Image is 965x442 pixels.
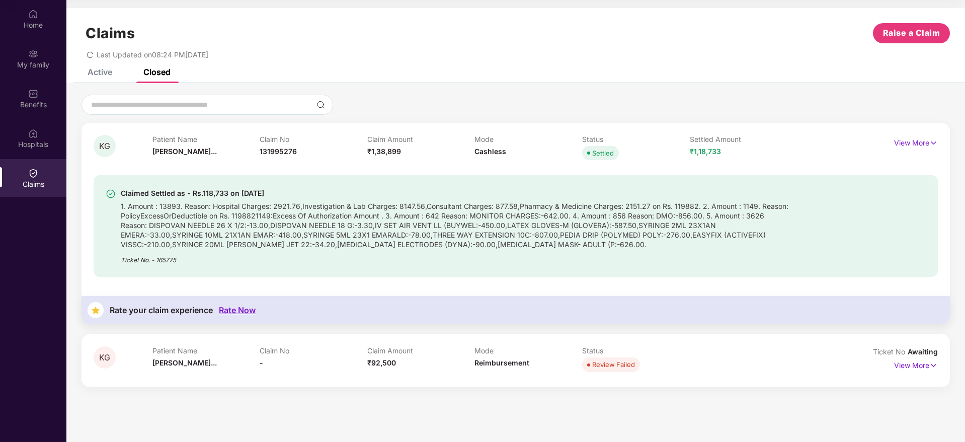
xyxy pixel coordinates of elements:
[367,346,475,355] p: Claim Amount
[97,50,208,59] span: Last Updated on 08:24 PM[DATE]
[260,135,367,143] p: Claim No
[929,360,938,371] img: svg+xml;base64,PHN2ZyB4bWxucz0iaHR0cDovL3d3dy53My5vcmcvMjAwMC9zdmciIHdpZHRoPSIxNyIgaGVpZ2h0PSIxNy...
[316,101,325,109] img: svg+xml;base64,PHN2ZyBpZD0iU2VhcmNoLTMyeDMyIiB4bWxucz0iaHR0cDovL3d3dy53My5vcmcvMjAwMC9zdmciIHdpZH...
[87,50,94,59] span: redo
[474,147,506,156] span: Cashless
[121,199,789,249] div: 1. Amount : 13893. Reason: Hospital Charges: 2921.76,Investigation & Lab Charges: 8147.56,Consult...
[873,347,908,356] span: Ticket No
[474,358,529,367] span: Reimbursement
[367,358,396,367] span: ₹92,500
[99,353,110,362] span: KG
[106,189,116,199] img: svg+xml;base64,PHN2ZyBpZD0iU3VjY2Vzcy0zMngzMiIgeG1sbnM9Imh0dHA6Ly93d3cudzMub3JnLzIwMDAvc3ZnIiB3aW...
[143,67,171,77] div: Closed
[582,346,690,355] p: Status
[908,347,938,356] span: Awaiting
[690,135,797,143] p: Settled Amount
[99,142,110,151] span: KG
[88,67,112,77] div: Active
[592,359,635,370] div: Review Failed
[152,147,217,156] span: [PERSON_NAME]...
[894,357,938,371] p: View More
[260,346,367,355] p: Claim No
[152,346,260,355] p: Patient Name
[260,358,263,367] span: -
[121,187,789,199] div: Claimed Settled as - Rs.118,733 on [DATE]
[152,358,217,367] span: [PERSON_NAME]...
[28,128,38,138] img: svg+xml;base64,PHN2ZyBpZD0iSG9zcGl0YWxzIiB4bWxucz0iaHR0cDovL3d3dy53My5vcmcvMjAwMC9zdmciIHdpZHRoPS...
[592,148,614,158] div: Settled
[28,168,38,178] img: svg+xml;base64,PHN2ZyBpZD0iQ2xhaW0iIHhtbG5zPSJodHRwOi8vd3d3LnczLm9yZy8yMDAwL3N2ZyIgd2lkdGg9IjIwIi...
[690,147,721,156] span: ₹1,18,733
[894,135,938,149] p: View More
[88,302,104,318] img: svg+xml;base64,PHN2ZyB4bWxucz0iaHR0cDovL3d3dy53My5vcmcvMjAwMC9zdmciIHdpZHRoPSIzNyIgaGVpZ2h0PSIzNy...
[28,9,38,19] img: svg+xml;base64,PHN2ZyBpZD0iSG9tZSIgeG1sbnM9Imh0dHA6Ly93d3cudzMub3JnLzIwMDAvc3ZnIiB3aWR0aD0iMjAiIG...
[474,135,582,143] p: Mode
[152,135,260,143] p: Patient Name
[260,147,297,156] span: 131995276
[121,249,789,265] div: Ticket No. - 165775
[28,89,38,99] img: svg+xml;base64,PHN2ZyBpZD0iQmVuZWZpdHMiIHhtbG5zPSJodHRwOi8vd3d3LnczLm9yZy8yMDAwL3N2ZyIgd2lkdGg9Ij...
[367,147,401,156] span: ₹1,38,899
[367,135,475,143] p: Claim Amount
[873,23,950,43] button: Raise a Claim
[929,137,938,149] img: svg+xml;base64,PHN2ZyB4bWxucz0iaHR0cDovL3d3dy53My5vcmcvMjAwMC9zdmciIHdpZHRoPSIxNyIgaGVpZ2h0PSIxNy...
[28,49,38,59] img: svg+xml;base64,PHN2ZyB3aWR0aD0iMjAiIGhlaWdodD0iMjAiIHZpZXdCb3g9IjAgMCAyMCAyMCIgZmlsbD0ibm9uZSIgeG...
[219,306,256,315] div: Rate Now
[110,306,213,315] div: Rate your claim experience
[582,135,690,143] p: Status
[474,346,582,355] p: Mode
[86,25,135,42] h1: Claims
[883,27,940,39] span: Raise a Claim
